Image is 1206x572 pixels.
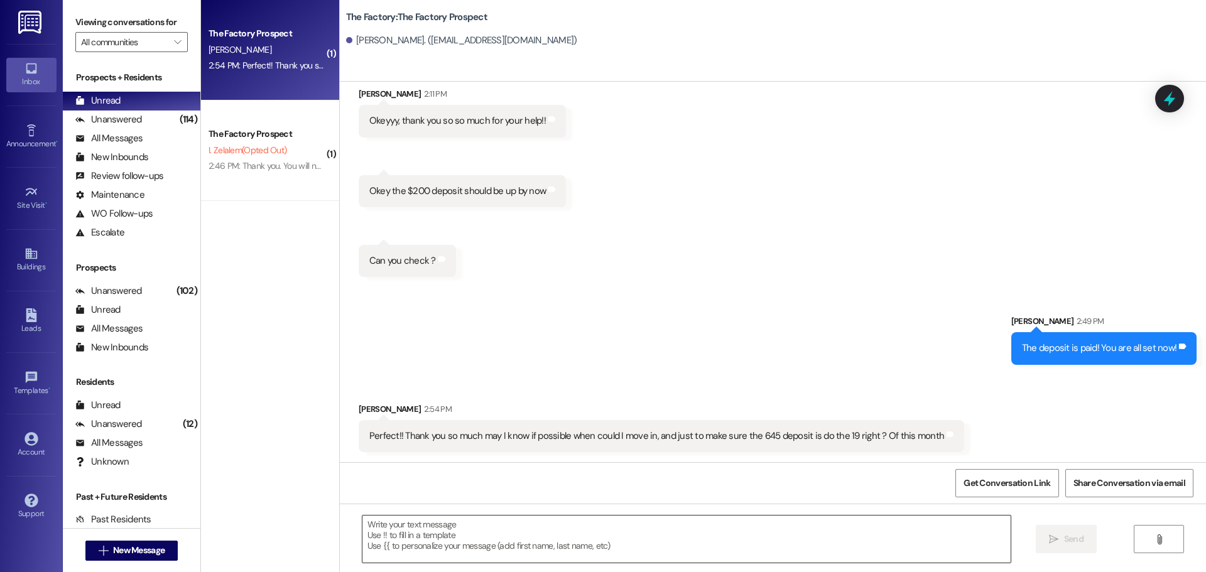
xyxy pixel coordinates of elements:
button: Send [1036,525,1097,553]
div: (102) [173,281,200,301]
a: Buildings [6,243,57,277]
div: All Messages [75,436,143,450]
div: The Factory Prospect [209,27,325,40]
div: Unread [75,94,121,107]
a: Templates • [6,367,57,401]
div: Can you check ? [369,254,436,267]
div: Past Residents [75,513,151,526]
div: Unanswered [75,418,142,431]
div: New Inbounds [75,151,148,164]
span: Share Conversation via email [1073,477,1185,490]
span: [PERSON_NAME] [209,44,271,55]
div: The Factory Prospect [209,127,325,141]
div: Maintenance [75,188,144,202]
div: Perfect!! Thank you so much may I know if possible when could I move in, and just to make sure th... [369,429,944,443]
div: Unanswered [75,113,142,126]
div: 2:11 PM [421,87,446,100]
span: I. Zelalem (Opted Out) [209,144,286,156]
b: The Factory: The Factory Prospect [346,11,487,24]
div: Okey the $200 deposit should be up by now [369,185,546,198]
span: • [48,384,50,393]
div: 2:54 PM: Perfect!! Thank you so much may I know if possible when could I move in, and just to mak... [209,60,768,71]
div: [PERSON_NAME] [1011,315,1197,332]
div: (114) [177,110,200,129]
div: Residents [63,375,200,389]
span: Send [1064,532,1084,546]
div: New Inbounds [75,341,148,354]
div: [PERSON_NAME] [359,87,566,105]
a: Site Visit • [6,181,57,215]
i:  [1049,534,1058,544]
label: Viewing conversations for [75,13,188,32]
img: ResiDesk Logo [18,11,44,34]
span: New Message [113,544,165,557]
div: Okeyyy, thank you so so much for your help!! [369,114,546,127]
a: Inbox [6,58,57,92]
input: All communities [81,32,168,52]
i:  [174,37,181,47]
span: Get Conversation Link [964,477,1050,490]
div: Unread [75,399,121,412]
a: Leads [6,305,57,338]
div: Past + Future Residents [63,490,200,504]
div: The deposit is paid! You are all set now! [1022,342,1176,355]
div: Prospects + Residents [63,71,200,84]
div: 2:54 PM [421,402,451,416]
div: Unread [75,303,121,316]
div: All Messages [75,322,143,335]
div: 2:49 PM [1073,315,1104,328]
a: Account [6,428,57,462]
div: Escalate [75,226,124,239]
button: New Message [85,541,178,561]
div: (12) [180,414,200,434]
div: 2:46 PM: Thank you. You will no longer receive texts from this thread. Please reply with 'UNSTOP'... [209,160,804,171]
div: WO Follow-ups [75,207,153,220]
div: Prospects [63,261,200,274]
span: • [56,138,58,146]
i:  [99,546,108,556]
div: Unanswered [75,284,142,298]
div: Unknown [75,455,129,468]
button: Share Conversation via email [1065,469,1193,497]
a: Support [6,490,57,524]
button: Get Conversation Link [955,469,1058,497]
div: [PERSON_NAME] [359,402,964,420]
div: Review follow-ups [75,170,163,183]
div: All Messages [75,132,143,145]
i:  [1154,534,1164,544]
div: [PERSON_NAME]. ([EMAIL_ADDRESS][DOMAIN_NAME]) [346,34,577,47]
span: • [45,199,47,208]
